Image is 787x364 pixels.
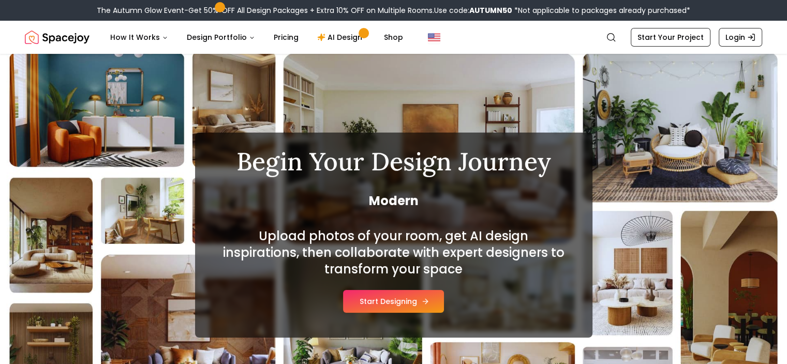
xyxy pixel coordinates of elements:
span: Use code: [434,5,512,16]
nav: Main [102,27,411,48]
a: Shop [376,27,411,48]
span: *Not applicable to packages already purchased* [512,5,690,16]
button: Start Designing [343,290,444,313]
button: Design Portfolio [179,27,263,48]
a: Login [719,28,762,47]
b: AUTUMN50 [469,5,512,16]
a: AI Design [309,27,374,48]
nav: Global [25,21,762,54]
a: Pricing [265,27,307,48]
a: Spacejoy [25,27,90,48]
a: Start Your Project [631,28,710,47]
button: How It Works [102,27,176,48]
span: Modern [220,193,568,209]
h2: Upload photos of your room, get AI design inspirations, then collaborate with expert designers to... [220,228,568,278]
img: United States [428,31,440,43]
div: The Autumn Glow Event-Get 50% OFF All Design Packages + Extra 10% OFF on Multiple Rooms. [97,5,690,16]
img: Spacejoy Logo [25,27,90,48]
h1: Begin Your Design Journey [220,149,568,174]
